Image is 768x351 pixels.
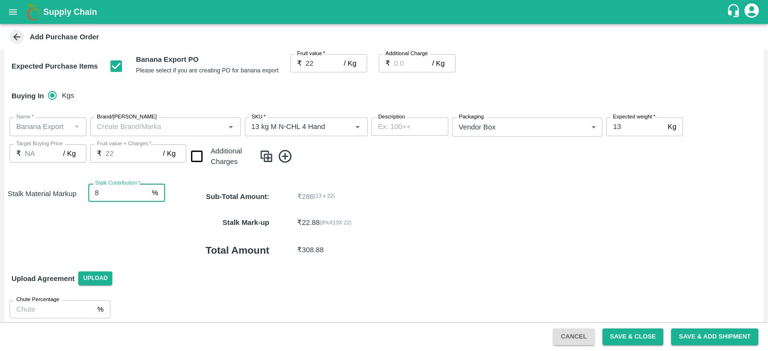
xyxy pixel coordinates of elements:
p: ₹ 22.88 [297,217,320,228]
img: CloneIcon [259,149,274,164]
strong: Sub-Total Amount : [206,193,269,200]
input: Chute [10,300,94,318]
button: Save & Add Shipment [671,328,758,345]
b: Stalk Mark-up [223,219,269,226]
label: Name [16,113,34,121]
button: Open [351,120,364,133]
h6: Stalk Material Markup [4,184,81,265]
label: SKU [252,113,265,121]
p: % [152,187,158,198]
div: buying_in [48,86,82,105]
input: Create Brand/Marka [93,120,210,133]
button: open drawer [2,1,24,23]
button: Save & Close [602,328,664,345]
label: Packaging [459,113,484,121]
p: Kg [668,121,676,132]
strong: Upload Agreement [12,275,74,282]
span: Kgs [62,90,74,101]
input: 0.0 [25,144,63,163]
p: / Kg [432,58,444,69]
label: Fruit value + Charges [97,140,151,148]
img: logo [24,2,43,22]
input: 0.0 [606,117,664,136]
p: / Kg [163,148,176,159]
input: 0.0 [88,184,148,202]
label: Description [378,113,405,121]
span: ( 13 x 22 ) [314,191,335,202]
b: Banana Export PO [136,56,198,63]
div: account of current user [743,2,760,22]
div: ( 8 %X 13 X 22 ) [320,218,351,227]
small: Please select if you are creating PO for banana export [136,67,278,74]
input: Name [12,120,68,133]
input: SKU [248,120,336,133]
input: 0.0 [394,54,432,72]
label: Additional Charge [385,50,428,58]
p: / Kg [344,58,356,69]
p: ₹ 308.88 [297,245,324,255]
p: ₹ [97,148,102,159]
label: Brand/[PERSON_NAME] [97,113,156,121]
button: Cancel [553,328,594,345]
b: Supply Chain [43,7,97,17]
label: Chute Percentage [16,296,60,304]
p: Vendor Box [459,122,496,132]
span: Upload [78,271,112,285]
label: Fruit value [297,50,325,58]
p: / Kg [63,148,76,159]
div: customer-support [726,3,743,21]
input: 0.0 [306,54,344,72]
label: Expected weight [613,113,655,121]
p: ₹ [385,58,390,69]
input: 0.0 [106,144,163,163]
button: Open [225,120,237,133]
p: ₹ [297,58,302,69]
p: ₹ 286 [297,191,314,202]
div: Additional Charges [211,146,257,167]
p: % [97,304,104,315]
strong: Expected Purchase Items [12,62,98,70]
div: Additional Charges [190,144,257,169]
b: Total Amount [205,245,269,256]
p: ₹ [16,148,21,159]
b: Add Purchase Order [30,33,99,41]
label: Stalk Contribution [95,179,140,187]
h6: Buying In [8,86,48,106]
label: Target Buying Price [16,140,63,148]
a: Supply Chain [43,5,726,19]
